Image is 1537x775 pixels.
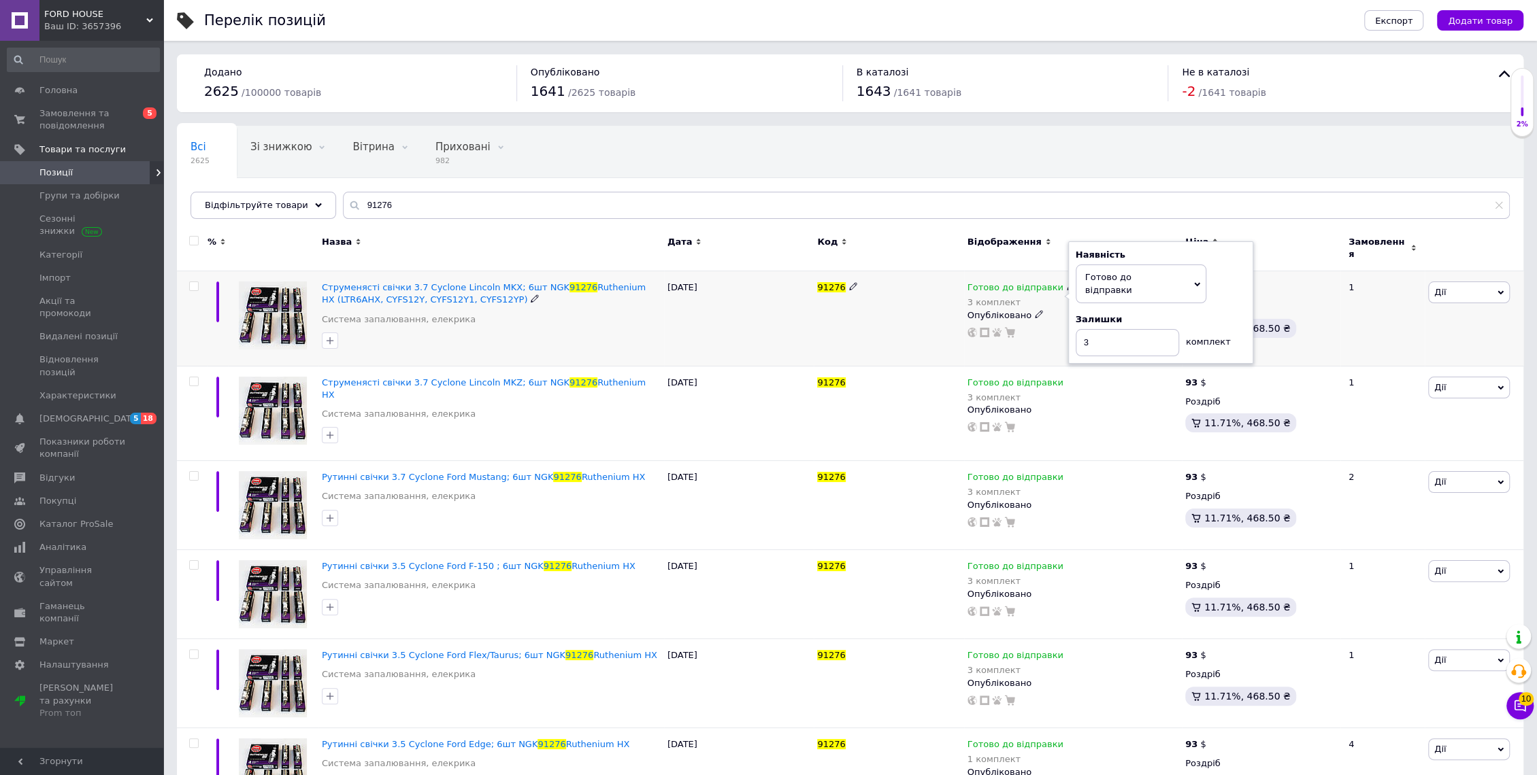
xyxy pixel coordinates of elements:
[322,282,646,305] a: Струменясті свічки 3.7 Cyclone Lincoln MKX; 6шт NGK91276Ruthenium HX (LTR6AHX, CYFS12Y, CYFS12Y1,...
[1185,739,1197,749] b: 93
[553,472,581,482] span: 91276
[322,561,635,571] a: Рутинні свічки 3.5 Cyclone Ford F-150 ; 6шт NGK91276Ruthenium HX
[593,650,657,660] span: Ruthenium HX
[1185,377,1206,389] div: $
[1340,366,1425,461] div: 1
[857,67,909,77] span: В каталозі
[39,107,126,132] span: Замовлення та повідомлення
[968,650,1063,664] span: Готово до відправки
[1340,461,1425,550] div: 2
[322,490,476,502] a: Система запалювання, елекрика
[1185,649,1206,661] div: $
[857,83,891,99] span: 1643
[39,330,118,343] span: Видалені позиції
[242,87,321,98] span: / 100000 товарів
[968,739,1063,753] span: Готово до відправки
[1076,249,1246,261] div: Наявність
[39,636,74,648] span: Маркет
[191,141,206,153] span: Всі
[582,472,646,482] span: Ruthenium HX
[968,472,1063,486] span: Готово до відправки
[39,600,126,625] span: Гаманець компанії
[1434,655,1446,665] span: Дії
[1204,323,1291,334] span: 11.71%, 468.50 ₴
[968,499,1178,511] div: Опубліковано
[1185,396,1337,408] div: Роздріб
[39,272,71,284] span: Імпорт
[531,67,600,77] span: Опубліковано
[250,141,312,153] span: Зі знижкою
[1375,16,1413,26] span: Експорт
[664,461,814,550] div: [DATE]
[322,377,646,400] span: Ruthenium HX
[39,249,82,261] span: Категорії
[1340,639,1425,728] div: 1
[343,192,1510,219] input: Пошук по назві позиції, артикулу і пошуковим запитам
[817,472,845,482] span: 91276
[39,436,126,460] span: Показники роботи компанії
[44,8,146,20] span: FORD HOUSE
[1204,513,1291,523] span: 11.71%, 468.50 ₴
[39,518,113,530] span: Каталог ProSale
[1204,691,1291,702] span: 11.71%, 468.50 ₴
[1185,471,1206,483] div: $
[1434,744,1446,754] span: Дії
[435,141,491,153] span: Приховані
[1185,579,1337,591] div: Роздріб
[817,377,845,387] span: 91276
[968,392,1063,402] div: 3 комплект
[1182,67,1249,77] span: Не в каталозі
[322,739,538,749] span: Рутинні свічки 3.5 Cyclone Ford Edge; 6шт NGK
[39,213,126,237] span: Сезонні знижки
[39,564,126,589] span: Управління сайтом
[1434,566,1446,576] span: Дії
[817,650,845,660] span: 91276
[204,83,239,99] span: 2625
[322,739,629,749] a: Рутинні свічки 3.5 Cyclone Ford Edge; 6шт NGK91276Ruthenium HX
[1185,738,1206,751] div: $
[322,282,569,292] span: Струменясті свічки 3.7 Cyclone Lincoln MKX; 6шт NGK
[322,472,645,482] a: Рутинні свічки 3.7 Cyclone Ford Mustang; 6шт NGK91276Ruthenium HX
[322,377,646,400] a: Струменясті свічки 3.7 Cyclone Lincoln MKZ; 6шт NGK91276Ruthenium HX
[204,14,326,28] div: Перелік позицій
[39,295,126,320] span: Акції та промокоди
[39,472,75,484] span: Відгуки
[1519,691,1534,705] span: 10
[968,297,1076,307] div: 3 комплект
[322,313,476,326] a: Система запалювання, елекрика
[544,561,572,571] span: 91276
[1182,83,1195,99] span: -2
[130,413,141,424] span: 5
[39,413,140,425] span: [DEMOGRAPHIC_DATA]
[1085,272,1132,294] span: Готово до відправки
[817,561,845,571] span: 91276
[322,668,476,681] a: Система запалювання, елекрика
[1185,668,1337,681] div: Роздріб
[968,309,1178,322] div: Опубліковано
[322,757,476,770] a: Система запалювання, елекрика
[322,408,476,420] a: Система запалювання, елекрика
[1185,300,1337,313] div: Роздріб
[1349,236,1407,260] span: Замовлення
[322,650,565,660] span: Рутинні свічки 3.5 Cyclone Ford Flex/Taurus; 6шт NGK
[39,659,109,671] span: Налаштування
[1204,417,1291,428] span: 11.71%, 468.50 ₴
[968,561,1063,575] span: Готово до відправки
[667,236,693,248] span: Дата
[968,665,1063,675] div: 3 комплект
[1434,477,1446,487] span: Дії
[39,707,126,719] div: Prom топ
[968,576,1063,586] div: 3 комплект
[968,377,1063,392] span: Готово до відправки
[1511,120,1533,129] div: 2%
[239,377,307,445] img: Рутениевые свечи 3.7 Cyclone Lincoln MKZ; 6шт NGK 91276 Ruthenium HX
[39,682,126,719] span: [PERSON_NAME] та рахунки
[817,236,838,248] span: Код
[205,200,308,210] span: Відфільтруйте товари
[531,83,565,99] span: 1641
[322,236,352,248] span: Назва
[1076,313,1246,326] div: Залишки
[1185,650,1197,660] b: 93
[1185,377,1197,387] b: 93
[566,739,630,749] span: Ruthenium HX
